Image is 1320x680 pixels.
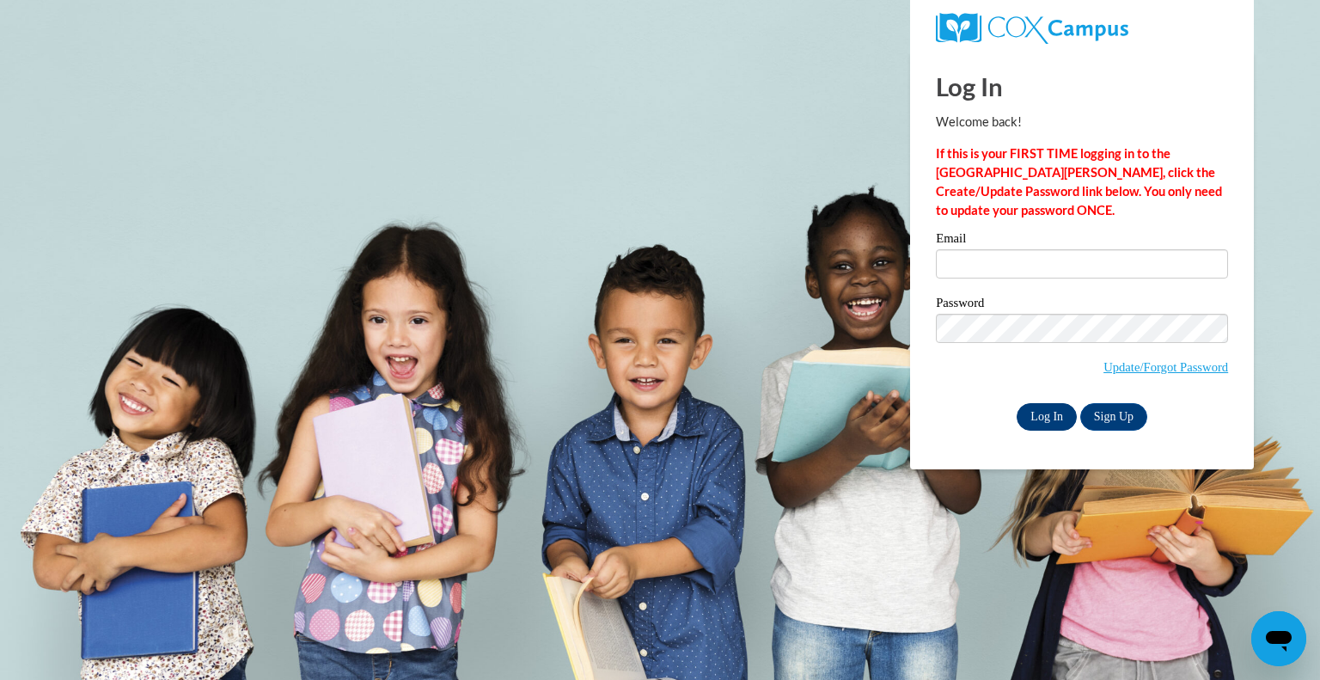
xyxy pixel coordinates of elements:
[936,69,1228,104] h1: Log In
[936,297,1228,314] label: Password
[936,13,1128,44] img: COX Campus
[1080,403,1147,431] a: Sign Up
[936,232,1228,249] label: Email
[1251,611,1306,666] iframe: Button to launch messaging window
[936,13,1228,44] a: COX Campus
[1017,403,1077,431] input: Log In
[936,113,1228,132] p: Welcome back!
[1103,360,1228,374] a: Update/Forgot Password
[936,146,1222,217] strong: If this is your FIRST TIME logging in to the [GEOGRAPHIC_DATA][PERSON_NAME], click the Create/Upd...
